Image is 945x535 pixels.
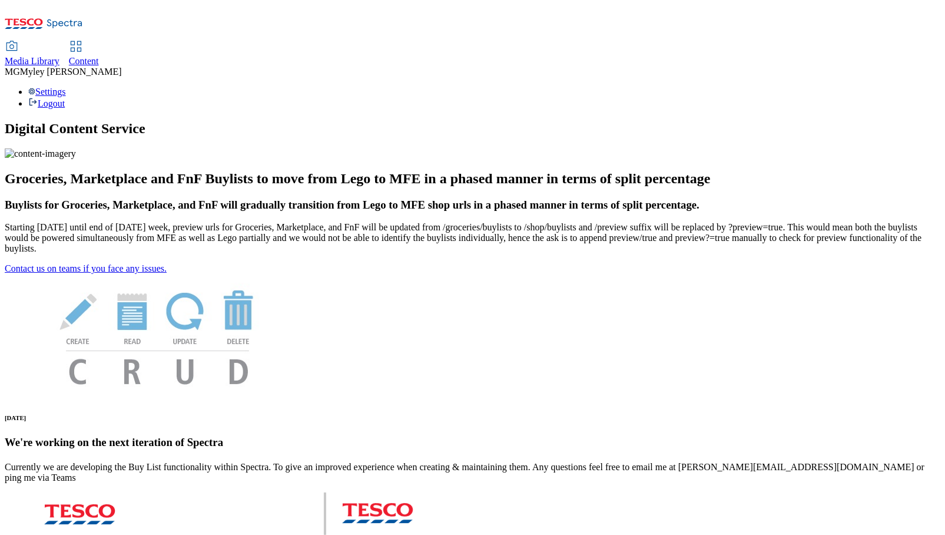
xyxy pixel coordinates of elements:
[28,98,65,108] a: Logout
[5,121,940,137] h1: Digital Content Service
[69,56,99,66] span: Content
[5,436,940,449] h3: We're working on the next iteration of Spectra
[5,67,20,77] span: MG
[5,199,940,212] h3: Buylists for Groceries, Marketplace, and FnF will gradually transition from Lego to MFE shop urls...
[5,42,59,67] a: Media Library
[5,462,940,483] p: Currently we are developing the Buy List functionality within Spectra. To give an improved experi...
[20,67,122,77] span: Myley [PERSON_NAME]
[5,56,59,66] span: Media Library
[5,148,76,159] img: content-imagery
[5,274,311,397] img: News Image
[5,222,940,254] p: Starting [DATE] until end of [DATE] week, preview urls for Groceries, Marketplace, and FnF will b...
[5,171,940,187] h2: Groceries, Marketplace and FnF Buylists to move from Lego to MFE in a phased manner in terms of s...
[5,414,940,421] h6: [DATE]
[28,87,66,97] a: Settings
[69,42,99,67] a: Content
[5,263,167,273] a: Contact us on teams if you face any issues.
